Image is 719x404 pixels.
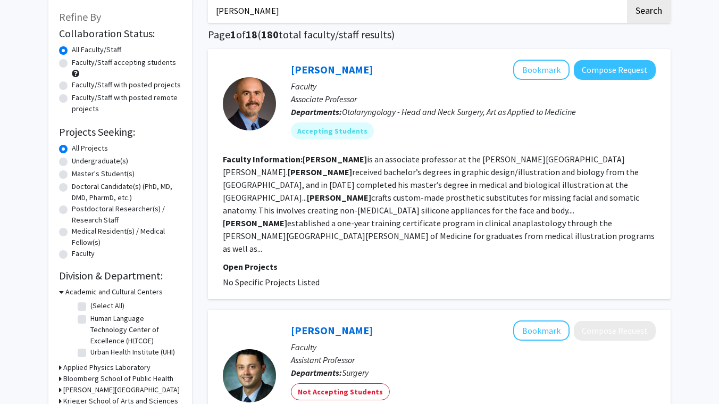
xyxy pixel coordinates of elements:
button: Compose Request to Alejandro Garcia [574,321,656,341]
label: Urban Health Institute (UHI) [90,347,175,358]
b: Faculty Information: [223,154,303,164]
span: Surgery [342,367,369,378]
iframe: Chat [8,356,45,396]
label: Medical Resident(s) / Medical Fellow(s) [72,226,181,248]
label: Undergraduate(s) [72,155,128,167]
b: Departments: [291,106,342,117]
h2: Projects Seeking: [59,126,181,138]
span: Otolaryngology - Head and Neck Surgery, Art as Applied to Medicine [342,106,576,117]
label: Human Language Technology Center of Excellence (HLTCOE) [90,313,179,347]
button: Add Alejandro Garcia to Bookmarks [513,320,570,341]
label: (Select All) [90,300,124,311]
span: No Specific Projects Listed [223,277,320,287]
label: Faculty/Staff accepting students [72,57,176,68]
b: [PERSON_NAME] [223,218,287,228]
span: 1 [230,28,236,41]
h3: Applied Physics Laboratory [63,362,151,373]
h2: Collaboration Status: [59,27,181,40]
label: All Projects [72,143,108,154]
label: Doctoral Candidate(s) (PhD, MD, DMD, PharmD, etc.) [72,181,181,203]
label: Master's Student(s) [72,168,135,179]
label: All Faculty/Staff [72,44,121,55]
label: Faculty/Staff with posted remote projects [72,92,181,114]
p: Faculty [291,80,656,93]
b: [PERSON_NAME] [307,192,371,203]
a: [PERSON_NAME] [291,324,373,337]
p: Assistant Professor [291,353,656,366]
button: Compose Request to Juan Garcia [574,60,656,80]
span: 18 [246,28,257,41]
b: [PERSON_NAME] [303,154,367,164]
b: Departments: [291,367,342,378]
p: Faculty [291,341,656,353]
span: 180 [261,28,279,41]
label: Faculty [72,248,95,259]
label: Postdoctoral Researcher(s) / Research Staff [72,203,181,226]
p: Associate Professor [291,93,656,105]
label: Faculty/Staff with posted projects [72,79,181,90]
a: [PERSON_NAME] [291,63,373,76]
h3: [PERSON_NAME][GEOGRAPHIC_DATA] [63,384,180,395]
mat-chip: Accepting Students [291,122,374,139]
p: Open Projects [223,260,656,273]
mat-chip: Not Accepting Students [291,383,390,400]
button: Add Juan Garcia to Bookmarks [513,60,570,80]
h3: Bloomberg School of Public Health [63,373,173,384]
h3: Academic and Cultural Centers [65,286,163,298]
b: [PERSON_NAME] [288,167,352,177]
fg-read-more: is an associate professor at the [PERSON_NAME][GEOGRAPHIC_DATA][PERSON_NAME]. received bachelor’s... [223,154,655,254]
h1: Page of ( total faculty/staff results) [208,28,671,41]
span: Refine By [59,10,101,23]
h2: Division & Department: [59,269,181,282]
